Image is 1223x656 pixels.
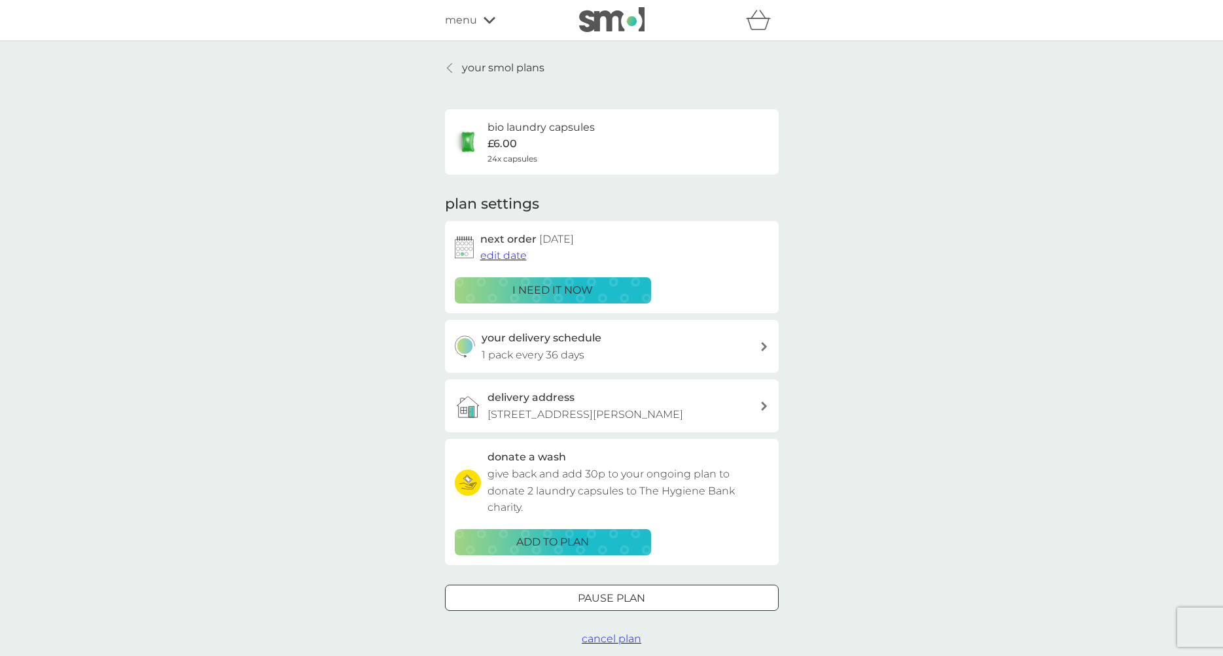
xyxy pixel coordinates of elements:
[445,12,477,29] span: menu
[482,347,584,364] p: 1 pack every 36 days
[539,233,574,245] span: [DATE]
[480,231,574,248] h2: next order
[445,379,779,432] a: delivery address[STREET_ADDRESS][PERSON_NAME]
[445,60,544,77] a: your smol plans
[487,389,575,406] h3: delivery address
[445,585,779,611] button: Pause plan
[582,630,641,647] button: cancel plan
[482,330,601,347] h3: your delivery schedule
[455,129,481,155] img: bio laundry capsules
[487,135,517,152] p: £6.00
[455,277,651,303] button: i need it now
[445,194,539,215] h2: plan settings
[487,119,595,136] h6: bio laundry capsules
[582,632,641,645] span: cancel plan
[487,406,683,423] p: [STREET_ADDRESS][PERSON_NAME]
[487,152,537,165] span: 24x capsules
[746,7,779,33] div: basket
[455,529,651,555] button: ADD TO PLAN
[480,249,527,262] span: edit date
[487,466,769,516] p: give back and add 30p to your ongoing plan to donate 2 laundry capsules to The Hygiene Bank charity.
[480,247,527,264] button: edit date
[487,449,566,466] h3: donate a wash
[516,534,589,551] p: ADD TO PLAN
[462,60,544,77] p: your smol plans
[578,590,645,607] p: Pause plan
[512,282,593,299] p: i need it now
[445,320,779,373] button: your delivery schedule1 pack every 36 days
[579,7,645,32] img: smol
